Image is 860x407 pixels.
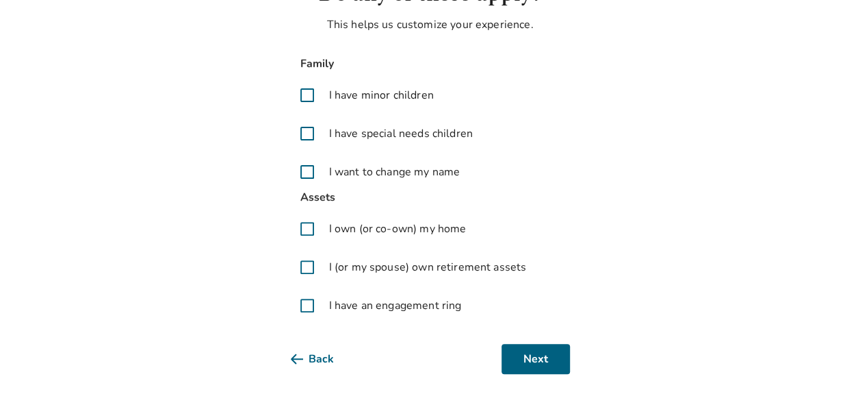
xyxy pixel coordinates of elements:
[501,344,570,374] button: Next
[329,164,460,180] span: I want to change my name
[291,344,356,374] button: Back
[329,87,434,103] span: I have minor children
[329,221,467,237] span: I own (or co-own) my home
[291,55,570,73] span: Family
[291,188,570,207] span: Assets
[329,259,527,275] span: I (or my spouse) own retirement assets
[329,125,473,142] span: I have special needs children
[792,341,860,407] iframe: Chat Widget
[329,297,462,314] span: I have an engagement ring
[291,16,570,33] p: This helps us customize your experience.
